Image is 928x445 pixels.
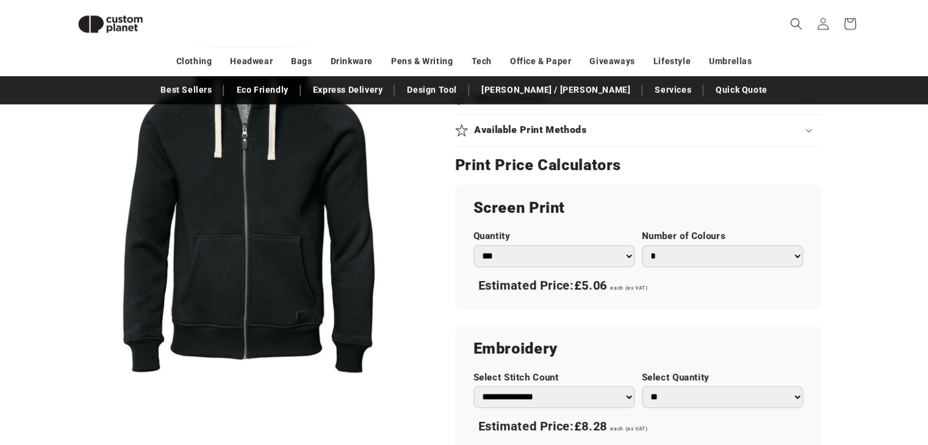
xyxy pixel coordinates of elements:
summary: Available Print Methods [455,115,821,146]
label: Quantity [473,230,635,242]
a: Drinkware [331,51,373,72]
span: £8.28 [574,419,607,433]
a: Lifestyle [653,51,691,72]
iframe: Chat Widget [724,313,928,445]
a: [PERSON_NAME] / [PERSON_NAME] [475,79,636,101]
a: Headwear [230,51,273,72]
label: Number of Colours [642,230,803,242]
a: Umbrellas [709,51,752,72]
a: Giveaways [589,51,635,72]
span: each (ex VAT) [610,285,647,291]
a: Services [649,79,697,101]
div: Estimated Price: [473,414,803,440]
a: Pens & Writing [391,51,453,72]
a: Eco Friendly [230,79,294,101]
a: Tech [471,51,491,72]
h2: Print Price Calculators [455,155,821,175]
span: £5.06 [574,278,607,293]
summary: Search [783,10,810,37]
a: Bags [291,51,312,72]
a: Quick Quote [710,79,774,101]
span: each (ex VAT) [610,425,647,432]
a: Express Delivery [307,79,389,101]
div: Estimated Price: [473,273,803,299]
label: Select Quantity [642,372,803,383]
h2: Screen Print [473,198,803,218]
a: Design Tool [401,79,463,101]
h2: Embroidery [473,339,803,358]
a: Best Sellers [154,79,218,101]
a: Clothing [176,51,212,72]
img: Custom Planet [68,5,153,43]
label: Select Stitch Count [473,372,635,383]
a: Office & Paper [510,51,571,72]
h2: Available Print Methods [474,124,587,137]
media-gallery: Gallery Viewer [68,18,425,375]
